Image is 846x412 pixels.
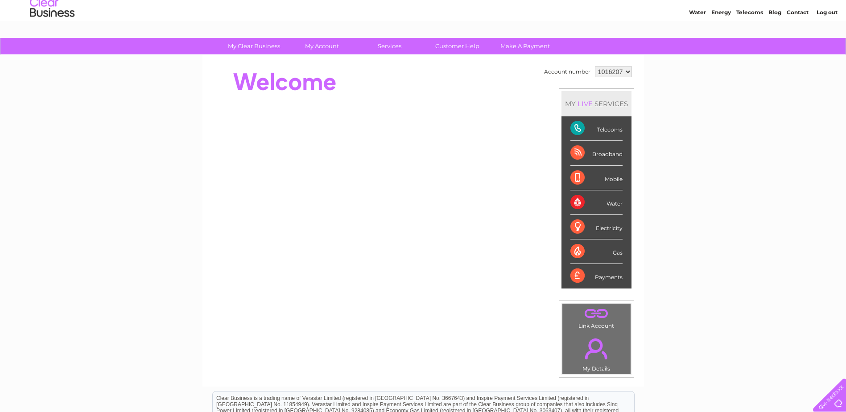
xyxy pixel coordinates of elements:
img: logo.png [29,23,75,50]
a: Services [353,38,426,54]
div: MY SERVICES [561,91,631,116]
div: Mobile [570,166,623,190]
a: Energy [711,38,731,45]
div: Electricity [570,215,623,239]
a: . [565,306,628,321]
a: Customer Help [421,38,494,54]
a: My Account [285,38,359,54]
div: Water [570,190,623,215]
td: Account number [542,64,593,79]
a: My Clear Business [217,38,291,54]
div: Telecoms [570,116,623,141]
a: 0333 014 3131 [678,4,739,16]
a: . [565,333,628,364]
td: My Details [562,331,631,375]
div: Payments [570,264,623,288]
a: Log out [817,38,838,45]
a: Blog [768,38,781,45]
a: Telecoms [736,38,763,45]
div: Gas [570,239,623,264]
a: Water [689,38,706,45]
a: Contact [787,38,809,45]
div: Clear Business is a trading name of Verastar Limited (registered in [GEOGRAPHIC_DATA] No. 3667643... [213,5,634,43]
td: Link Account [562,303,631,331]
div: Broadband [570,141,623,165]
a: Make A Payment [488,38,562,54]
div: LIVE [576,99,594,108]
